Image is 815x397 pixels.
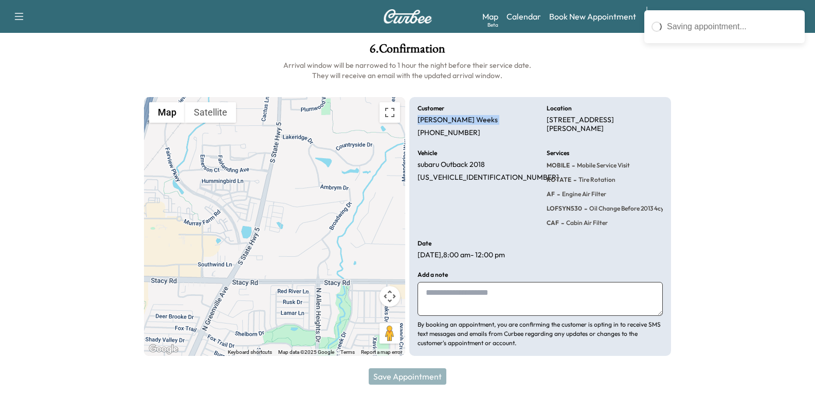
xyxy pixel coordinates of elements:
[547,204,582,213] span: LOFSYN530
[587,204,665,213] span: Oil Change before 2013 4cyl
[547,161,570,169] span: MOBILE
[506,10,541,23] a: Calendar
[570,160,575,171] span: -
[418,160,485,169] p: subaru Outback 2018
[547,116,663,134] p: [STREET_ADDRESS][PERSON_NAME]
[547,150,569,156] h6: Services
[547,176,571,184] span: ROTATE
[547,219,559,227] span: CAF
[147,343,180,356] a: Open this area in Google Maps (opens a new window)
[144,43,671,60] h1: 6 . Confirmation
[559,218,564,228] span: -
[418,272,448,278] h6: Add a note
[418,150,437,156] h6: Vehicle
[555,189,560,199] span: -
[228,349,272,356] button: Keyboard shortcuts
[549,10,636,23] a: Book New Appointment
[149,102,185,123] button: Show street map
[418,116,498,125] p: [PERSON_NAME] Weeks
[379,286,400,307] button: Map camera controls
[547,105,572,111] h6: Location
[418,128,480,138] p: [PHONE_NUMBER]
[147,343,180,356] img: Google
[379,323,400,344] button: Drag Pegman onto the map to open Street View
[418,105,444,111] h6: Customer
[383,9,432,24] img: Curbee Logo
[379,102,400,123] button: Toggle fullscreen view
[185,102,236,123] button: Show satellite imagery
[667,21,798,33] div: Saving appointment...
[144,60,671,81] h6: Arrival window will be narrowed to 1 hour the night before their service date. They will receive ...
[418,251,505,260] p: [DATE] , 8:00 am - 12:00 pm
[564,219,608,227] span: Cabin Air Filter
[418,320,662,348] p: By booking an appointment, you are confirming the customer is opting in to receive SMS text messa...
[278,349,334,355] span: Map data ©2025 Google
[571,175,576,185] span: -
[487,21,498,29] div: Beta
[547,190,555,198] span: AF
[418,173,559,182] p: [US_VEHICLE_IDENTIFICATION_NUMBER]
[575,161,630,169] span: Mobile Service Visit
[576,176,615,184] span: Tire Rotation
[560,190,606,198] span: Engine Air Filter
[582,203,587,214] span: -
[361,349,402,355] a: Report a map error
[482,10,498,23] a: MapBeta
[418,240,431,247] h6: Date
[340,349,355,355] a: Terms (opens in new tab)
